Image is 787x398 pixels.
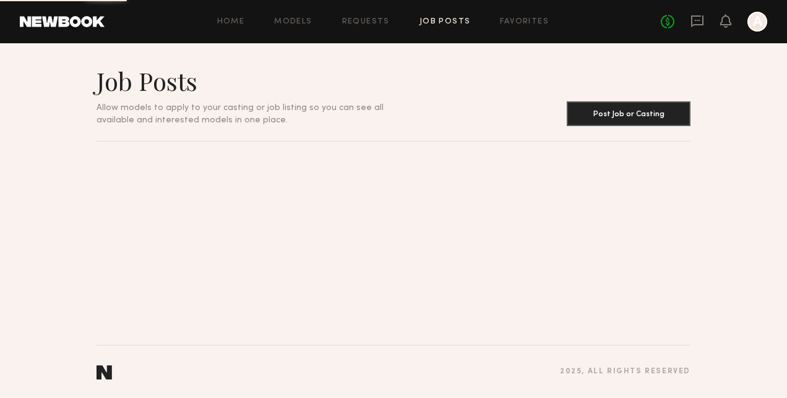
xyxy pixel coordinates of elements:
[500,18,549,26] a: Favorites
[217,18,245,26] a: Home
[560,368,690,376] div: 2025 , all rights reserved
[97,66,413,96] h1: Job Posts
[342,18,390,26] a: Requests
[747,12,767,32] a: A
[567,101,690,126] button: Post Job or Casting
[274,18,312,26] a: Models
[97,104,384,124] span: Allow models to apply to your casting or job listing so you can see all available and interested ...
[419,18,471,26] a: Job Posts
